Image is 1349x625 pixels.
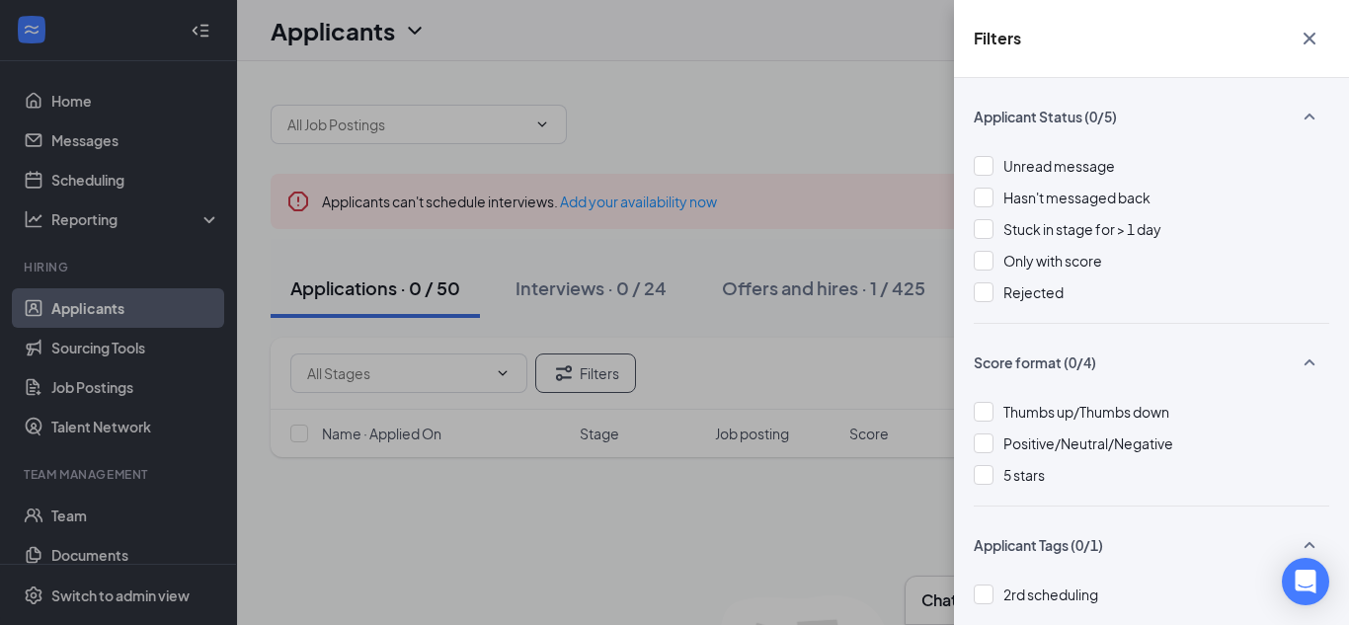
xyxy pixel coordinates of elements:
button: SmallChevronUp [1290,344,1329,381]
h5: Filters [974,28,1021,49]
svg: SmallChevronUp [1298,351,1321,374]
span: Positive/Neutral/Negative [1003,434,1173,452]
svg: Cross [1298,27,1321,50]
span: Hasn't messaged back [1003,189,1151,206]
button: SmallChevronUp [1290,526,1329,564]
button: SmallChevronUp [1290,98,1329,135]
span: 5 stars [1003,466,1045,484]
svg: SmallChevronUp [1298,105,1321,128]
span: Applicant Tags (0/1) [974,535,1103,555]
svg: SmallChevronUp [1298,533,1321,557]
div: Open Intercom Messenger [1282,558,1329,605]
span: Stuck in stage for > 1 day [1003,220,1161,238]
span: 2rd scheduling [1003,586,1098,603]
span: Only with score [1003,252,1102,270]
span: Score format (0/4) [974,352,1096,372]
button: Cross [1290,20,1329,57]
span: Applicant Status (0/5) [974,107,1117,126]
span: Unread message [1003,157,1115,175]
span: Thumbs up/Thumbs down [1003,403,1169,421]
span: Rejected [1003,283,1064,301]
